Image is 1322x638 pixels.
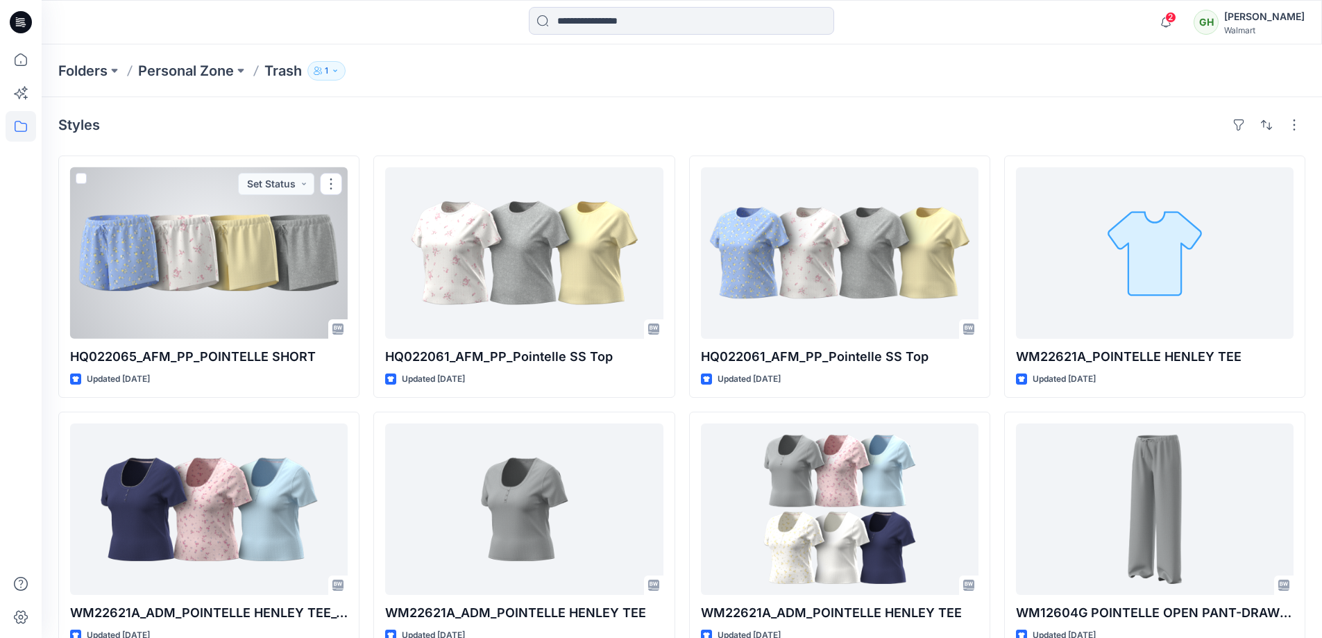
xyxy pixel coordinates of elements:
[1016,423,1294,595] a: WM12604G POINTELLE OPEN PANT-DRAWCORD_Proto comment applied pattern
[1016,603,1294,623] p: WM12604G POINTELLE OPEN PANT-DRAWCORD_Proto comment applied pattern
[385,347,663,367] p: HQ022061_AFM_PP_Pointelle SS Top
[385,423,663,595] a: WM22621A_ADM_POINTELLE HENLEY TEE
[1224,25,1305,35] div: Walmart
[1016,167,1294,339] a: WM22621A_POINTELLE HENLEY TEE
[385,603,663,623] p: WM22621A_ADM_POINTELLE HENLEY TEE
[264,61,302,81] p: Trash
[58,61,108,81] a: Folders
[325,63,328,78] p: 1
[70,603,348,623] p: WM22621A_ADM_POINTELLE HENLEY TEE_COLORWAY
[1016,347,1294,367] p: WM22621A_POINTELLE HENLEY TEE
[1224,8,1305,25] div: [PERSON_NAME]
[718,372,781,387] p: Updated [DATE]
[701,347,978,367] p: HQ022061_AFM_PP_Pointelle SS Top
[87,372,150,387] p: Updated [DATE]
[58,117,100,133] h4: Styles
[1033,372,1096,387] p: Updated [DATE]
[70,423,348,595] a: WM22621A_ADM_POINTELLE HENLEY TEE_COLORWAY
[70,167,348,339] a: HQ022065_AFM_PP_POINTELLE SHORT
[385,167,663,339] a: HQ022061_AFM_PP_Pointelle SS Top
[1194,10,1219,35] div: GH
[701,167,978,339] a: HQ022061_AFM_PP_Pointelle SS Top
[701,423,978,595] a: WM22621A_ADM_POINTELLE HENLEY TEE
[138,61,234,81] a: Personal Zone
[402,372,465,387] p: Updated [DATE]
[1165,12,1176,23] span: 2
[701,603,978,623] p: WM22621A_ADM_POINTELLE HENLEY TEE
[307,61,346,81] button: 1
[70,347,348,367] p: HQ022065_AFM_PP_POINTELLE SHORT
